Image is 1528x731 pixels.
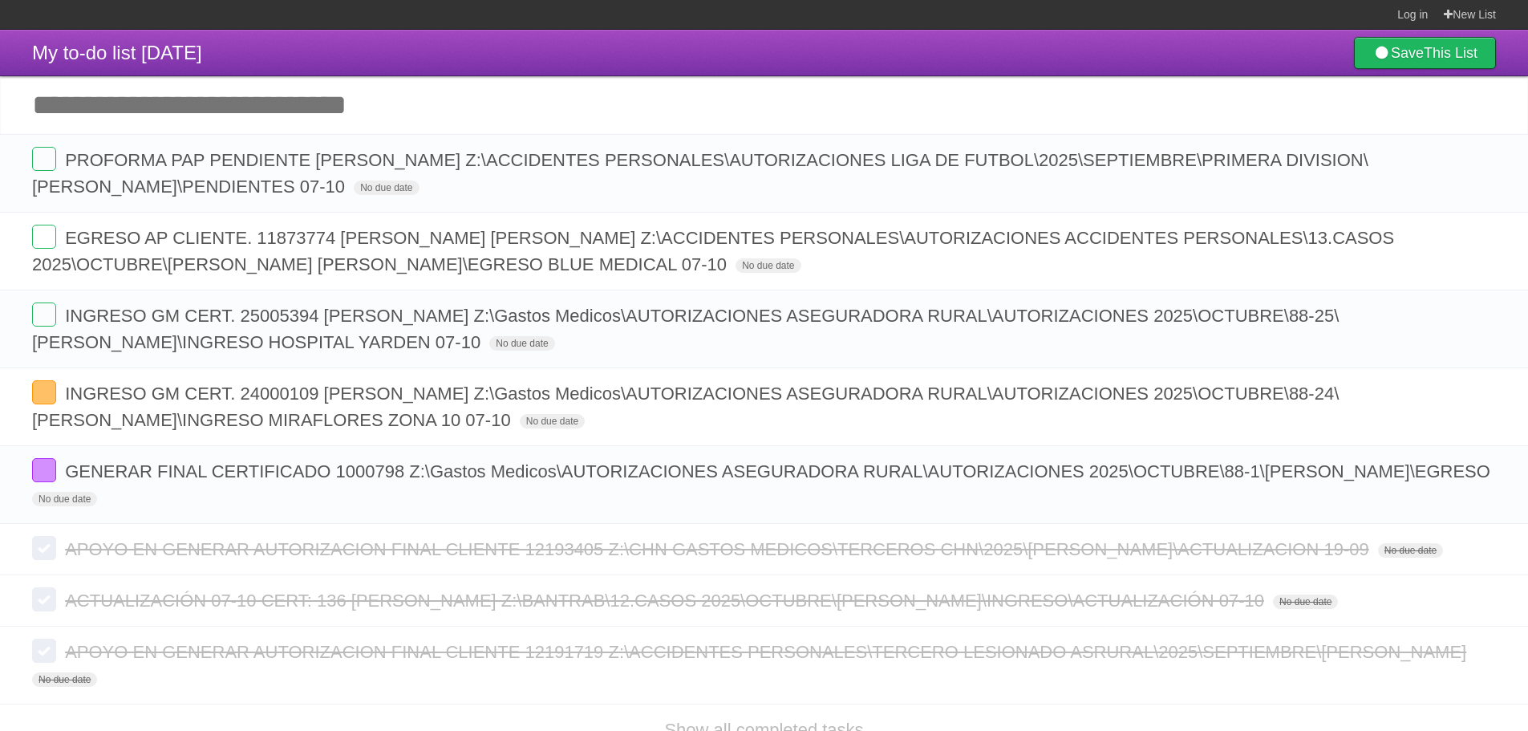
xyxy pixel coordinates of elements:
span: INGRESO GM CERT. 25005394 [PERSON_NAME] Z:\Gastos Medicos\AUTORIZACIONES ASEGURADORA RURAL\AUTORI... [32,306,1339,352]
span: No due date [489,336,554,351]
label: Done [32,303,56,327]
a: SaveThis List [1354,37,1496,69]
label: Done [32,458,56,482]
span: APOYO EN GENERAR AUTORIZACION FINAL CLIENTE 12193405 Z:\CHN GASTOS MEDICOS\TERCEROS CHN\2025\[PER... [65,539,1373,559]
b: This List [1424,45,1477,61]
span: INGRESO GM CERT. 24000109 [PERSON_NAME] Z:\Gastos Medicos\AUTORIZACIONES ASEGURADORA RURAL\AUTORI... [32,384,1339,430]
span: No due date [354,181,419,195]
span: My to-do list [DATE] [32,42,202,63]
label: Done [32,380,56,404]
span: No due date [1378,543,1443,558]
span: No due date [32,492,97,506]
label: Done [32,225,56,249]
span: PROFORMA PAP PENDIENTE [PERSON_NAME] Z:\ACCIDENTES PERSONALES\AUTORIZACIONES LIGA DE FUTBOL\2025\... [32,150,1368,197]
span: EGRESO AP CLIENTE. 11873774 [PERSON_NAME] [PERSON_NAME] Z:\ACCIDENTES PERSONALES\AUTORIZACIONES A... [32,228,1394,274]
span: No due date [32,672,97,687]
label: Done [32,147,56,171]
span: No due date [736,258,800,273]
label: Done [32,639,56,663]
label: Done [32,536,56,560]
span: No due date [1273,595,1338,609]
label: Done [32,587,56,611]
span: No due date [520,414,585,428]
span: GENERAR FINAL CERTIFICADO 1000798 Z:\Gastos Medicos\AUTORIZACIONES ASEGURADORA RURAL\AUTORIZACION... [65,461,1494,481]
span: APOYO EN GENERAR AUTORIZACION FINAL CLIENTE 12191719 Z:\ACCIDENTES PERSONALES\TERCERO LESIONADO A... [65,642,1470,662]
span: ACTUALIZACIÓN 07-10 CERT: 136 [PERSON_NAME] Z:\BANTRAB\12.CASOS 2025\OCTUBRE\[PERSON_NAME]\INGRES... [65,591,1268,611]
